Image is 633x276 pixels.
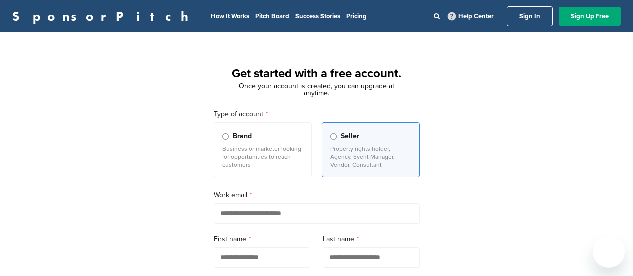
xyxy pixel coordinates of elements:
a: Sign In [507,6,553,26]
p: Property rights holder, Agency, Event Manager, Vendor, Consultant [330,145,411,169]
p: Business or marketer looking for opportunities to reach customers [222,145,303,169]
a: Help Center [446,10,496,22]
span: Brand [233,131,252,142]
a: Success Stories [295,12,340,20]
iframe: Button to launch messaging window [593,236,625,268]
input: Seller Property rights holder, Agency, Event Manager, Vendor, Consultant [330,133,337,140]
label: First name [214,234,311,245]
label: Last name [323,234,420,245]
input: Brand Business or marketer looking for opportunities to reach customers [222,133,229,140]
a: SponsorPitch [12,10,195,23]
a: Pricing [346,12,367,20]
label: Work email [214,190,420,201]
a: Pitch Board [255,12,289,20]
a: Sign Up Free [559,7,621,26]
a: How It Works [211,12,249,20]
label: Type of account [214,109,420,120]
span: Seller [341,131,359,142]
h1: Get started with a free account. [202,65,432,83]
span: Once your account is created, you can upgrade at anytime. [239,82,394,97]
